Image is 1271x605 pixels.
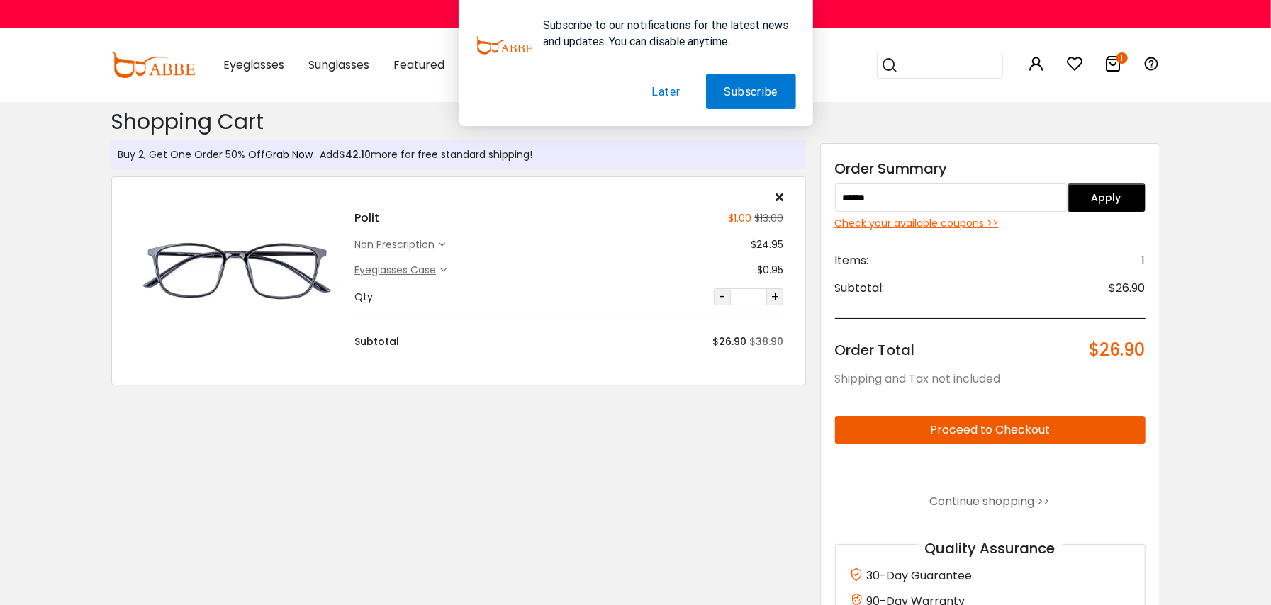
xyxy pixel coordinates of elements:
[930,493,1051,509] a: Continue shopping >>
[714,288,731,305] button: -
[111,109,806,135] h2: Shopping Cart
[133,218,341,322] img: Polit
[835,216,1146,231] div: Check your available coupons >>
[1068,183,1146,212] button: Apply
[835,340,915,360] span: Order Total
[354,210,379,227] h4: Polit
[313,147,533,162] div: Add more for free standard shipping!
[835,371,1146,388] div: Shipping and Tax not included
[532,17,796,50] div: Subscribe to our notifications for the latest news and updates. You can disable anytime.
[835,456,1146,481] iframe: PayPal
[766,288,783,305] button: +
[354,290,375,305] div: Qty:
[728,211,751,226] div: $1.00
[751,237,783,252] div: $24.95
[354,237,439,252] div: non prescription
[1142,252,1146,269] span: 1
[354,334,399,349] div: Subtotal
[835,416,1146,444] button: Proceed to Checkout
[712,334,746,349] div: $26.90
[354,263,440,278] div: Eyeglasses Case
[266,147,313,162] a: Grab Now
[118,147,313,162] div: Buy 2, Get One Order 50% Off
[634,74,698,109] button: Later
[835,158,1146,179] div: Order Summary
[850,566,1131,584] div: 30-Day Guarantee
[476,17,532,74] img: notification icon
[751,211,783,226] div: $13.00
[749,334,783,349] div: $38.90
[835,252,869,269] span: Items:
[835,280,885,297] span: Subtotal:
[918,538,1063,558] span: Quality Assurance
[1090,340,1146,360] span: $26.90
[340,147,371,162] span: $42.10
[706,74,795,109] button: Subscribe
[1109,280,1146,297] span: $26.90
[757,263,783,278] div: $0.95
